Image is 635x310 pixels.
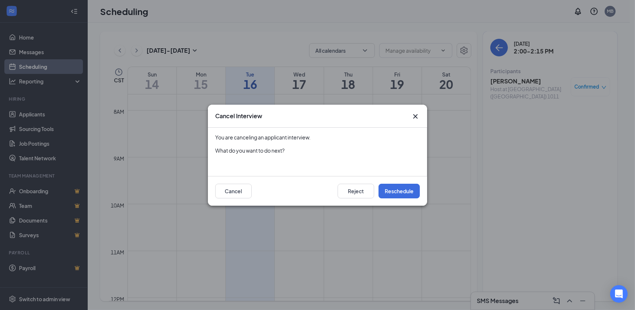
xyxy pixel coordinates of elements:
div: What do you want to do next? [215,147,420,154]
button: Cancel [215,184,252,198]
div: Open Intercom Messenger [610,285,628,303]
div: You are canceling an applicant interview. [215,134,420,141]
h3: Cancel Interview [215,112,262,120]
button: Reject [338,184,374,198]
button: Reschedule [379,184,420,198]
button: Close [411,112,420,121]
svg: Cross [411,112,420,121]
